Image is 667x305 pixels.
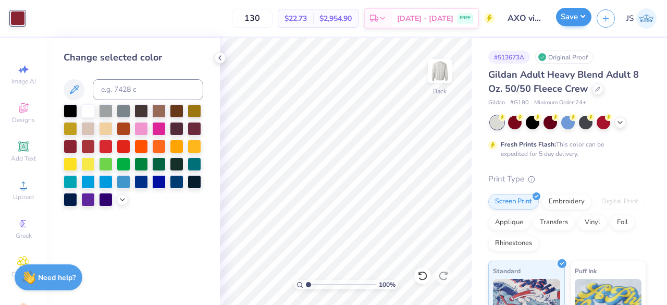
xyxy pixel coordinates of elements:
[285,13,307,24] span: $22.73
[595,194,645,210] div: Digital Print
[556,8,591,26] button: Save
[488,99,505,107] span: Gildan
[488,51,530,64] div: # 513673A
[488,194,539,210] div: Screen Print
[533,215,575,230] div: Transfers
[535,51,594,64] div: Original Proof
[397,13,453,24] span: [DATE] - [DATE]
[232,9,273,28] input: – –
[488,173,646,185] div: Print Type
[488,68,639,95] span: Gildan Adult Heavy Blend Adult 8 Oz. 50/50 Fleece Crew
[626,8,657,29] a: JS
[11,77,36,86] span: Image AI
[534,99,586,107] span: Minimum Order: 24 +
[575,265,597,276] span: Puff Ink
[319,13,352,24] span: $2,954.90
[460,15,471,22] span: FREE
[64,51,203,65] div: Change selected color
[379,280,396,289] span: 100 %
[501,140,629,158] div: This color can be expedited for 5 day delivery.
[16,231,32,240] span: Greek
[12,116,35,124] span: Designs
[493,265,521,276] span: Standard
[488,236,539,251] div: Rhinestones
[5,270,42,287] span: Clipart & logos
[542,194,591,210] div: Embroidery
[510,99,529,107] span: # G180
[433,87,447,96] div: Back
[501,140,556,149] strong: Fresh Prints Flash:
[429,60,450,81] img: Back
[38,273,76,283] strong: Need help?
[93,79,203,100] input: e.g. 7428 c
[500,8,551,29] input: Untitled Design
[636,8,657,29] img: Julia Steele
[578,215,607,230] div: Vinyl
[626,13,634,25] span: JS
[488,215,530,230] div: Applique
[11,154,36,163] span: Add Text
[13,193,34,201] span: Upload
[610,215,635,230] div: Foil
